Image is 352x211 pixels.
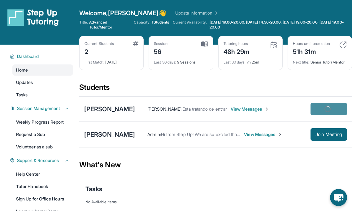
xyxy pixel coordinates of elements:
[85,200,346,204] div: No Available Items
[208,20,352,30] a: [DATE] 19:00-20:00, [DATE] 14:30-20:00, [DATE] 19:00-20:00, [DATE] 19:00-20:00
[315,133,342,136] span: Join Meeting
[85,41,114,46] div: Current Students
[224,46,250,56] div: 48h 29m
[154,46,169,56] div: 56
[12,77,73,88] a: Updates
[89,20,130,30] span: Advanced Tutor/Mentor
[7,9,59,26] img: logo
[330,189,347,206] button: chat-button
[147,132,161,137] span: Admin :
[293,56,347,65] div: Senior Tutor/Mentor
[339,41,347,49] img: card
[15,53,69,59] button: Dashboard
[154,60,176,64] span: Last 30 days :
[154,41,169,46] div: Sessions
[79,9,167,17] span: Welcome, [PERSON_NAME] 👋
[79,20,88,30] span: Title:
[278,132,283,137] img: Chevron-Right
[85,46,114,56] div: 2
[15,105,69,112] button: Session Management
[17,53,39,59] span: Dashboard
[16,79,33,86] span: Updates
[12,64,73,76] a: Home
[224,41,250,46] div: Tutoring hours
[270,41,277,49] img: card
[12,116,73,128] a: Weekly Progress Report
[79,82,352,96] div: Students
[16,92,28,98] span: Tasks
[85,185,102,193] span: Tasks
[293,60,310,64] span: Next title :
[17,105,60,112] span: Session Management
[154,56,208,65] div: 9 Sessions
[244,131,283,138] span: View Messages
[293,46,330,56] div: 51h 31m
[231,106,269,112] span: View Messages
[210,20,351,30] span: [DATE] 19:00-20:00, [DATE] 14:30-20:00, [DATE] 19:00-20:00, [DATE] 19:00-20:00
[173,20,207,30] span: Current Availability:
[12,193,73,204] a: Sign Up for Office Hours
[16,67,28,73] span: Home
[133,41,138,46] img: card
[147,106,182,112] span: [PERSON_NAME] :
[134,20,151,25] span: Capacity:
[17,157,59,164] span: Support & Resources
[152,20,169,25] span: 1 Students
[85,56,138,65] div: [DATE]
[84,130,135,139] div: [PERSON_NAME]
[12,129,73,140] a: Request a Sub
[85,60,104,64] span: First Match :
[224,56,277,65] div: 7h 25m
[311,128,347,141] button: Join Meeting
[84,105,135,113] div: [PERSON_NAME]
[175,10,219,16] a: Update Information
[79,151,352,178] div: What's New
[12,169,73,180] a: Help Center
[293,41,330,46] div: Hours until promotion
[12,181,73,192] a: Tutor Handbook
[12,89,73,100] a: Tasks
[12,141,73,152] a: Volunteer as a sub
[212,10,219,16] img: Chevron Right
[15,157,69,164] button: Support & Resources
[182,106,227,112] span: Esta tratando de entrar
[224,60,246,64] span: Last 30 days :
[201,41,208,47] img: card
[264,107,269,112] img: Chevron-Right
